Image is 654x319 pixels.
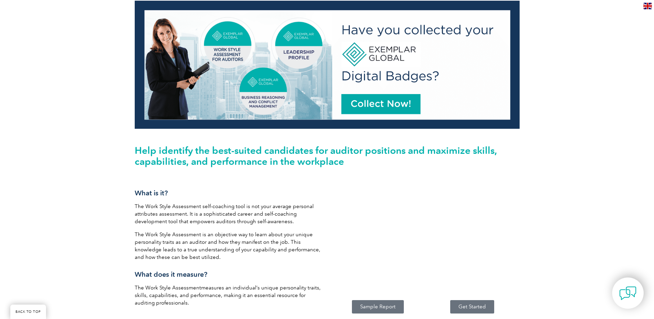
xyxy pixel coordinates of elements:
[135,285,321,306] span: measures an individual’s unique personality traits, skills, capabilities, and performance, making...
[10,305,46,319] a: BACK TO TOP
[135,284,324,307] p: The Work Style Assessment
[352,300,404,314] a: Sample Report
[450,300,494,314] a: Get Started
[135,231,324,261] p: The Work Style Assessment is an objective way to learn about your unique personality traits as an...
[135,270,324,279] h3: What does it measure?
[619,285,636,302] img: contact-chat.png
[331,180,520,288] iframe: YouTube video player
[135,145,497,167] span: Help identify the best-suited candidates for auditor positions and maximize skills, capabilities,...
[135,189,324,197] h3: What is it?
[360,304,396,309] span: Sample Report
[643,3,652,9] img: en
[135,203,324,225] p: The Work Style Assessment self-coaching tool is not your average personal attributes assessment. ...
[458,304,486,309] span: Get Started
